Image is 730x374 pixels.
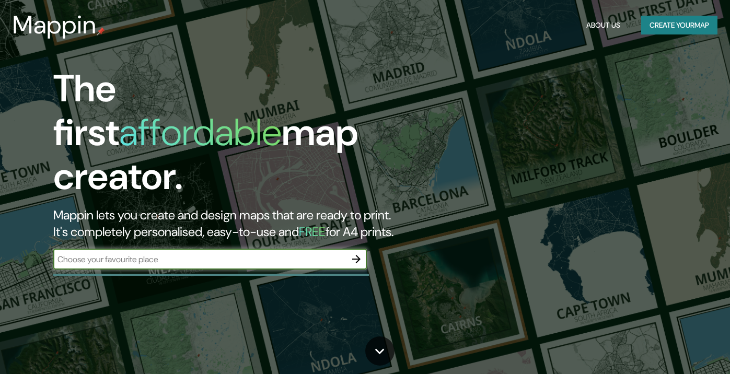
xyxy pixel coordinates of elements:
[119,108,282,157] h1: affordable
[641,16,717,35] button: Create yourmap
[53,207,419,240] h2: Mappin lets you create and design maps that are ready to print. It's completely personalised, eas...
[53,67,419,207] h1: The first map creator.
[299,224,326,240] h5: FREE
[582,16,624,35] button: About Us
[53,253,346,265] input: Choose your favourite place
[13,10,97,40] h3: Mappin
[97,27,105,36] img: mappin-pin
